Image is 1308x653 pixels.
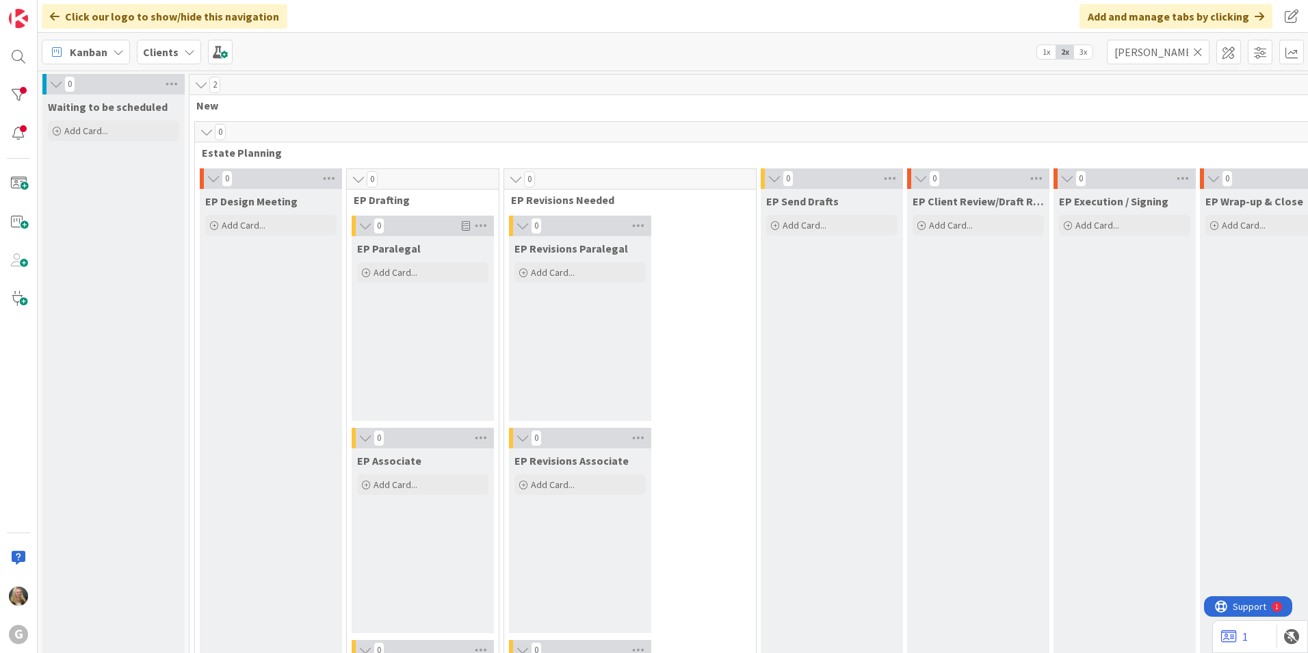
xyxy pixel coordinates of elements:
[1059,194,1168,208] span: EP Execution / Signing
[367,171,378,188] span: 0
[9,9,28,28] img: Visit kanbanzone.com
[1222,170,1233,187] span: 0
[374,430,384,446] span: 0
[29,2,62,18] span: Support
[222,219,265,231] span: Add Card...
[205,194,298,208] span: EP Design Meeting
[64,125,108,137] span: Add Card...
[524,171,535,188] span: 0
[1075,170,1086,187] span: 0
[1056,45,1074,59] span: 2x
[766,194,839,208] span: EP Send Drafts
[215,124,226,140] span: 0
[374,266,417,279] span: Add Card...
[531,218,542,234] span: 0
[1074,45,1093,59] span: 3x
[1080,4,1272,29] div: Add and manage tabs by clicking
[531,430,542,446] span: 0
[1107,40,1209,64] input: Quick Filter...
[783,170,794,187] span: 0
[48,100,168,114] span: Waiting to be scheduled
[783,219,826,231] span: Add Card...
[929,219,973,231] span: Add Card...
[1221,628,1248,645] a: 1
[514,454,629,468] span: EP Revisions Associate
[209,77,220,93] span: 2
[929,170,940,187] span: 0
[374,218,384,234] span: 0
[222,170,233,187] span: 0
[143,45,179,59] b: Clients
[1222,219,1266,231] span: Add Card...
[514,242,628,255] span: EP Revisions Paralegal
[70,44,107,60] span: Kanban
[511,193,739,207] span: EP Revisions Needed
[9,587,28,606] img: DS
[531,478,575,491] span: Add Card...
[374,478,417,491] span: Add Card...
[913,194,1044,208] span: EP Client Review/Draft Review Meeting
[9,625,28,644] div: G
[64,76,75,92] span: 0
[354,193,482,207] span: EP Drafting
[357,242,421,255] span: EP Paralegal
[42,4,287,29] div: Click our logo to show/hide this navigation
[531,266,575,279] span: Add Card...
[357,454,421,468] span: EP Associate
[1205,194,1303,208] span: EP Wrap-up & Close
[1075,219,1119,231] span: Add Card...
[71,5,75,16] div: 1
[1037,45,1056,59] span: 1x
